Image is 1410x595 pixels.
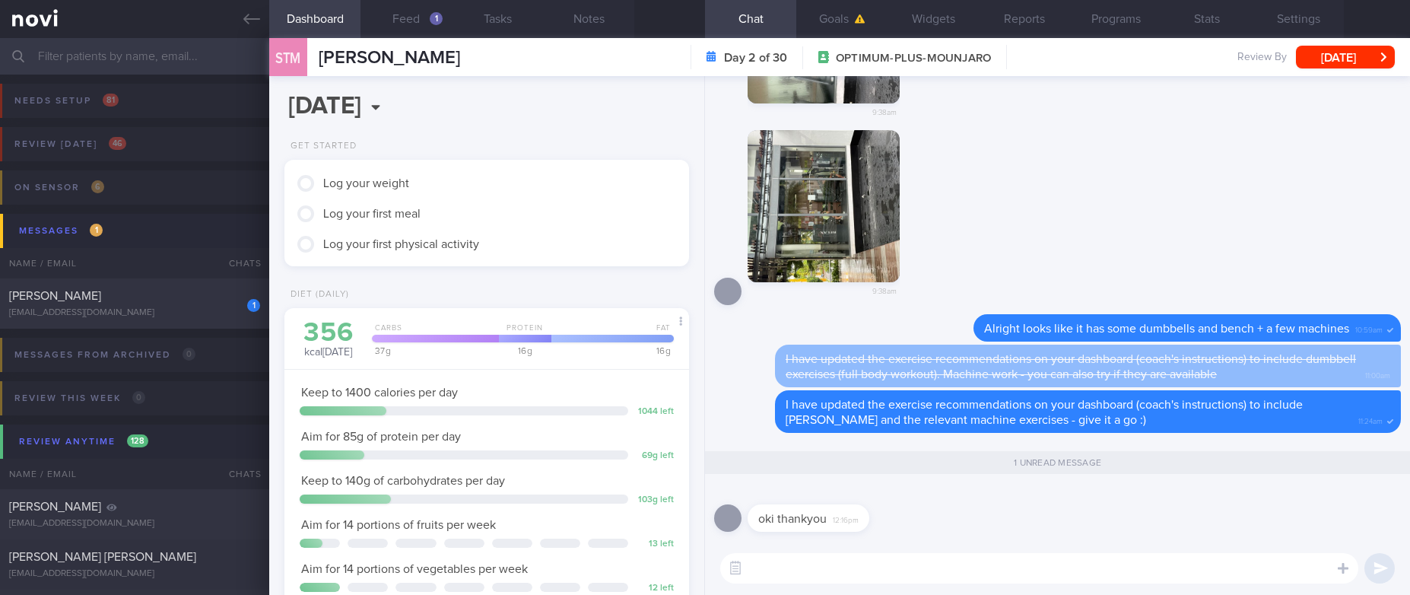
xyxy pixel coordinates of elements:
div: Review this week [11,388,149,409]
div: Carbs [367,323,498,342]
div: 356 [300,320,357,346]
div: 103 g left [636,495,674,506]
span: Keep to 140g of carbohydrates per day [301,475,505,487]
span: OPTIMUM-PLUS-MOUNJARO [836,51,991,66]
div: 1 [430,12,443,25]
span: I have updated the exercise recommendations on your dashboard (coach's instructions) to include [... [786,399,1303,426]
div: Chats [208,459,269,489]
div: Chats [208,248,269,278]
div: 69 g left [636,450,674,462]
div: 16 g [494,346,552,355]
span: Review By [1237,51,1287,65]
div: [EMAIL_ADDRESS][DOMAIN_NAME] [9,568,260,580]
div: 1044 left [636,406,674,418]
div: Get Started [284,141,357,152]
button: [DATE] [1296,46,1395,68]
span: 1 [90,224,103,237]
div: Messages [15,221,106,241]
span: 9:38am [872,282,897,297]
span: 81 [103,94,119,107]
span: [PERSON_NAME] [9,501,101,513]
div: 13 left [636,539,674,550]
span: 11:24am [1358,412,1383,427]
span: 10:59am [1355,321,1383,336]
span: oki thankyou [758,513,827,525]
span: Aim for 85g of protein per day [301,431,461,443]
span: 0 [132,391,145,404]
span: Aim for 14 portions of vegetables per week [301,563,528,575]
span: Alright looks like it has some dumbbells and bench + a few machines [984,323,1349,335]
div: kcal [DATE] [300,320,357,360]
div: Diet (Daily) [284,289,349,301]
div: [EMAIL_ADDRESS][DOMAIN_NAME] [9,307,260,319]
div: Needs setup [11,91,122,111]
div: [EMAIL_ADDRESS][DOMAIN_NAME] [9,518,260,530]
div: 1 [247,299,260,312]
div: 16 g [547,346,674,355]
strong: Day 2 of 30 [724,50,787,65]
span: I have updated the exercise recommendations on your dashboard (coach's instructions) to include d... [786,353,1356,380]
span: 6 [91,180,104,193]
div: Protein [494,323,552,342]
div: Fat [547,323,674,342]
span: 9:38am [872,103,897,118]
span: Aim for 14 portions of fruits per week [301,519,496,531]
span: 0 [183,348,195,361]
span: [PERSON_NAME] [319,49,460,67]
span: 46 [109,137,126,150]
span: 11:00am [1365,367,1390,381]
span: 128 [127,434,148,447]
span: [PERSON_NAME] [9,290,101,302]
div: Review [DATE] [11,134,130,154]
span: [PERSON_NAME] [PERSON_NAME] [9,551,196,563]
div: On sensor [11,177,108,198]
div: 37 g [367,346,498,355]
div: Messages from Archived [11,345,199,365]
div: Review anytime [15,431,152,452]
span: Keep to 1400 calories per day [301,387,458,399]
div: STM [265,29,311,87]
img: Photo by [748,130,900,282]
span: 12:16pm [833,511,859,526]
div: 12 left [636,583,674,594]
